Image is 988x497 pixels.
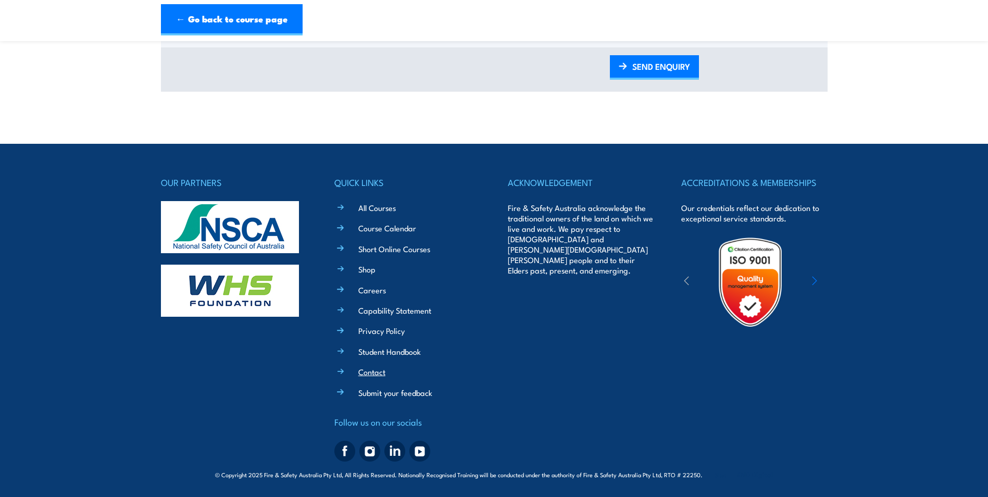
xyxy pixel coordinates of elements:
h4: Follow us on our socials [334,415,480,429]
a: Short Online Courses [358,243,430,254]
span: © Copyright 2025 Fire & Safety Australia Pty Ltd, All Rights Reserved. Nationally Recognised Trai... [215,469,773,479]
img: ewpa-logo [796,264,887,300]
img: whs-logo-footer [161,265,299,317]
a: KND Digital [736,469,773,479]
img: nsca-logo-footer [161,201,299,253]
h4: ACKNOWLEDGEMENT [508,175,654,190]
a: Submit your feedback [358,387,432,398]
a: Course Calendar [358,222,416,233]
img: Untitled design (19) [705,237,796,328]
h4: OUR PARTNERS [161,175,307,190]
p: Our credentials reflect our dedication to exceptional service standards. [681,203,827,223]
a: SEND ENQUIRY [610,55,699,80]
span: Site: [715,470,773,479]
h4: QUICK LINKS [334,175,480,190]
a: All Courses [358,202,396,213]
p: Fire & Safety Australia acknowledge the traditional owners of the land on which we live and work.... [508,203,654,276]
a: Capability Statement [358,305,431,316]
a: Shop [358,264,376,275]
a: ← Go back to course page [161,4,303,35]
a: Contact [358,366,385,377]
a: Careers [358,284,386,295]
a: Privacy Policy [358,325,405,336]
a: Student Handbook [358,346,421,357]
h4: ACCREDITATIONS & MEMBERSHIPS [681,175,827,190]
